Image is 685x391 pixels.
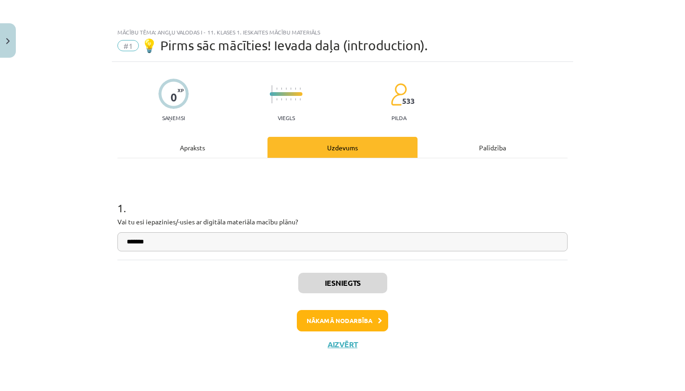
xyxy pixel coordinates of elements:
[390,83,407,106] img: students-c634bb4e5e11cddfef0936a35e636f08e4e9abd3cc4e673bd6f9a4125e45ecb1.svg
[267,137,418,158] div: Uzdevums
[290,98,291,101] img: icon-short-line-57e1e144782c952c97e751825c79c345078a6d821885a25fce030b3d8c18986b.svg
[297,310,388,331] button: Nākamā nodarbība
[276,98,277,101] img: icon-short-line-57e1e144782c952c97e751825c79c345078a6d821885a25fce030b3d8c18986b.svg
[117,217,568,227] p: Vai tu esi iepazinies/-usies ar digitāla materiāla macību plānu?
[117,29,568,35] div: Mācību tēma: Angļu valodas i - 11. klases 1. ieskaites mācību materiāls
[295,88,296,90] img: icon-short-line-57e1e144782c952c97e751825c79c345078a6d821885a25fce030b3d8c18986b.svg
[178,88,184,93] span: XP
[402,97,415,105] span: 533
[325,340,360,349] button: Aizvērt
[141,38,428,53] span: 💡 Pirms sāc mācīties! Ievada daļa (introduction).
[281,98,282,101] img: icon-short-line-57e1e144782c952c97e751825c79c345078a6d821885a25fce030b3d8c18986b.svg
[117,40,139,51] span: #1
[6,38,10,44] img: icon-close-lesson-0947bae3869378f0d4975bcd49f059093ad1ed9edebbc8119c70593378902aed.svg
[276,88,277,90] img: icon-short-line-57e1e144782c952c97e751825c79c345078a6d821885a25fce030b3d8c18986b.svg
[117,137,267,158] div: Apraksts
[290,88,291,90] img: icon-short-line-57e1e144782c952c97e751825c79c345078a6d821885a25fce030b3d8c18986b.svg
[171,91,177,104] div: 0
[418,137,568,158] div: Palīdzība
[286,98,287,101] img: icon-short-line-57e1e144782c952c97e751825c79c345078a6d821885a25fce030b3d8c18986b.svg
[281,88,282,90] img: icon-short-line-57e1e144782c952c97e751825c79c345078a6d821885a25fce030b3d8c18986b.svg
[300,98,301,101] img: icon-short-line-57e1e144782c952c97e751825c79c345078a6d821885a25fce030b3d8c18986b.svg
[278,115,295,121] p: Viegls
[158,115,189,121] p: Saņemsi
[295,98,296,101] img: icon-short-line-57e1e144782c952c97e751825c79c345078a6d821885a25fce030b3d8c18986b.svg
[272,85,273,103] img: icon-long-line-d9ea69661e0d244f92f715978eff75569469978d946b2353a9bb055b3ed8787d.svg
[117,185,568,214] h1: 1 .
[298,273,387,293] button: Iesniegts
[286,88,287,90] img: icon-short-line-57e1e144782c952c97e751825c79c345078a6d821885a25fce030b3d8c18986b.svg
[391,115,406,121] p: pilda
[300,88,301,90] img: icon-short-line-57e1e144782c952c97e751825c79c345078a6d821885a25fce030b3d8c18986b.svg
